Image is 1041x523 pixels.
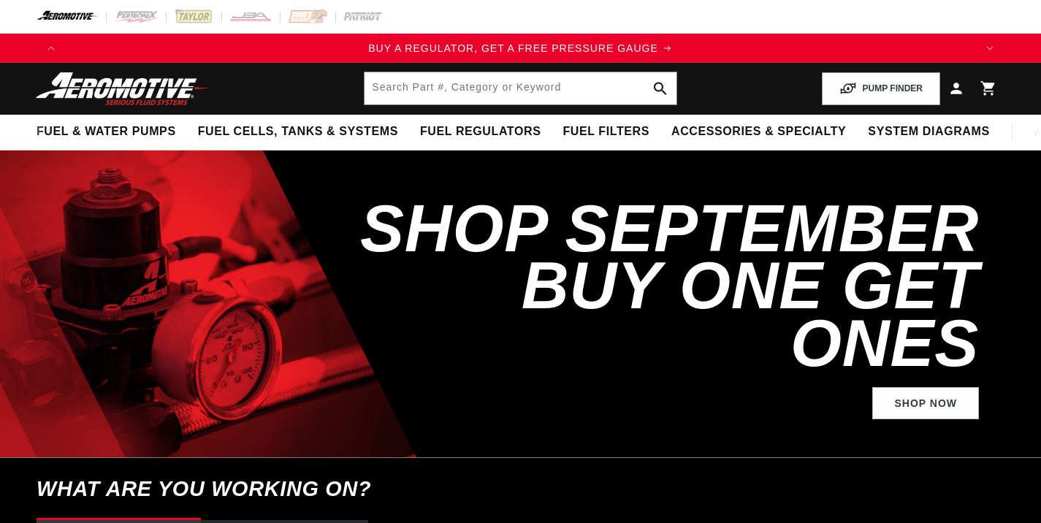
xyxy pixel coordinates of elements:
[420,124,541,140] span: Fuel Regulators
[644,72,676,104] button: search button
[354,200,979,373] h2: SHOP SEPTEMBER BUY ONE GET ONES
[868,124,989,140] span: System Diagrams
[975,34,1004,63] button: Translation missing: en.sections.announcements.next_announcement
[563,124,649,140] span: Fuel Filters
[66,40,975,56] div: Announcement
[822,72,940,105] button: PUMP FINDER
[365,72,676,104] input: Search by Part Number, Category or Keyword
[37,124,176,140] span: Fuel & Water Pumps
[552,115,660,149] summary: Fuel Filters
[409,115,552,149] summary: Fuel Regulators
[31,72,214,106] img: Aeromotive
[857,115,1000,149] summary: System Diagrams
[198,124,398,140] span: Fuel Cells, Tanks & Systems
[66,40,975,56] a: BUY A REGULATOR, GET A FREE PRESSURE GAUGE
[26,115,187,149] summary: Fuel & Water Pumps
[671,124,846,140] span: Accessories & Specialty
[368,42,658,54] span: BUY A REGULATOR, GET A FREE PRESSURE GAUGE
[66,40,975,56] div: 1 of 4
[37,34,66,63] button: Translation missing: en.sections.announcements.previous_announcement
[187,115,409,149] summary: Fuel Cells, Tanks & Systems
[872,387,979,420] a: Shop Now
[660,115,857,149] summary: Accessories & Specialty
